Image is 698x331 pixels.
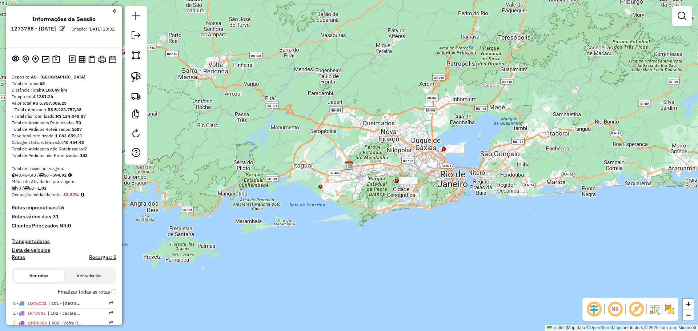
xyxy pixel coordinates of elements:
h6: 1273788 - [DATE] [11,25,56,32]
span: 2 - [13,310,46,316]
div: 70 / 68 = [12,185,116,191]
img: Criar rota [131,91,141,101]
a: Criar rota [128,88,144,104]
strong: 9.180,49 km [41,87,67,93]
a: Reroteirizar Sessão [129,126,143,142]
div: - Total roteirizado: [12,106,116,113]
span: LQC6C21 [28,300,47,306]
a: Leaflet [547,325,565,330]
img: Exibir/Ocultar setores [664,303,675,315]
a: Clique aqui para minimizar o painel [113,7,116,15]
span: − [686,310,691,319]
a: Zoom out [683,310,694,320]
i: Meta Caixas/viagem: 589,20 Diferença: 5,72 [68,173,72,177]
a: Exportar sessão [129,28,143,44]
div: Atividade não roteirizada - CENCOSUD BRASIL COME [446,145,464,153]
strong: 68 [40,81,45,86]
span: QRD6366 [28,320,47,326]
strong: 31 [53,213,59,220]
label: Finalizar todas as rotas [58,288,116,296]
div: Atividade não roteirizada - CENCOSUD BRASIL COME [399,177,417,184]
em: Alterar nome da sessão [60,26,65,31]
span: Ocupação média da frota: [12,192,62,197]
div: Depósito: [12,74,116,80]
a: Nova sessão e pesquisa [129,9,143,25]
span: 3 - [13,320,47,326]
img: Fluxo de ruas [649,303,660,315]
strong: 1,03 [37,185,47,191]
strong: 7 [84,146,87,152]
button: Exibir sessão original [11,53,21,65]
button: Adicionar Atividades [31,54,40,65]
div: Criação: [DATE] 20:32 [69,26,117,32]
div: Média de Atividades por viagem: [12,178,116,185]
span: | [566,325,567,330]
a: Rotas [12,254,25,261]
em: Rota exportada [109,320,113,325]
h4: Rotas improdutivas: [12,205,116,211]
strong: 1281:26 [36,94,53,99]
button: Ver veículos [64,270,114,282]
strong: 1687 [72,126,82,132]
img: Selecionar atividades - laço [131,72,141,82]
span: LRT3C81 [28,310,46,316]
i: Total de rotas [39,173,44,177]
span: 101 - Zona Norte, 404 - Petropolis [48,300,82,307]
button: Logs desbloquear sessão [67,54,77,65]
strong: 153 [80,153,88,158]
div: Total de caixas por viagem: [12,165,116,172]
img: Selecionar atividades - polígono [131,50,141,60]
div: Tempo total: [12,93,116,100]
em: Média calculada utilizando a maior ocupação (%Peso ou %Cubagem) de cada rota da sessão. Rotas cro... [81,193,84,197]
strong: 594,92 [52,172,67,178]
button: Centralizar mapa no depósito ou ponto de apoio [21,54,31,65]
span: 602 - Volta Redonda [49,320,82,326]
strong: 16 [58,204,64,211]
div: Total de Atividades Roteirizadas: [12,120,116,126]
i: Total de Atividades [12,186,16,190]
h4: Rotas vários dias: [12,214,116,220]
span: + [686,299,691,308]
div: Distância Total: [12,87,116,93]
h4: Transportadoras [12,238,116,245]
div: Valor total: [12,100,116,106]
strong: R$ 134.048,87 [56,113,86,119]
div: Total de Atividades não Roteirizadas: [12,146,116,152]
div: Total de Pedidos não Roteirizados: [12,152,116,159]
strong: 40.454,43 [63,140,84,145]
div: Map data © contributors,© 2025 TomTom, Microsoft [545,325,698,331]
i: Cubagem total roteirizado [12,173,16,177]
span: 102 - Jacarepaguá, 303 - Vila Rosali [48,310,81,316]
span: Ocultar deslocamento [585,300,603,318]
strong: 1.083.659,31 [55,133,82,138]
h4: Informações da Sessão [32,16,96,23]
div: Cubagem total roteirizado: [12,139,116,146]
em: Rota exportada [109,301,113,305]
strong: R$ 5.223.757,38 [48,107,81,112]
span: Exibir rótulo [627,300,645,318]
h4: Clientes Priorizados NR: [12,223,116,229]
a: Exibir filtros [675,9,689,23]
strong: 83,82% [63,192,79,197]
div: 40.454,43 / 68 = [12,172,116,178]
a: OpenStreetMap [590,325,621,330]
h4: Recargas: 0 [89,254,116,261]
em: Rota exportada [109,311,113,315]
span: Ocultar NR [606,300,624,318]
button: Visualizar relatório de Roteirização [77,54,87,64]
strong: R$ 5.357.806,25 [33,100,67,106]
div: Atividade não roteirizada - SUPER BOM PQ. CALABO [323,183,341,190]
div: Peso total roteirizado: [12,133,116,139]
div: Total de rotas: [12,80,116,87]
button: Ver rotas [14,270,64,282]
span: 1 - [13,300,47,306]
button: Painel de Sugestão [51,54,61,65]
h4: Lista de veículos [12,247,116,253]
div: Total de Pedidos Roteirizados: [12,126,116,133]
button: Visualizar Romaneio [87,54,97,65]
input: Finalizar todas as rotas [112,290,116,294]
img: AS - Rio de Janeiro [344,161,354,170]
i: Total de rotas [24,186,29,190]
strong: 70 [76,120,81,125]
